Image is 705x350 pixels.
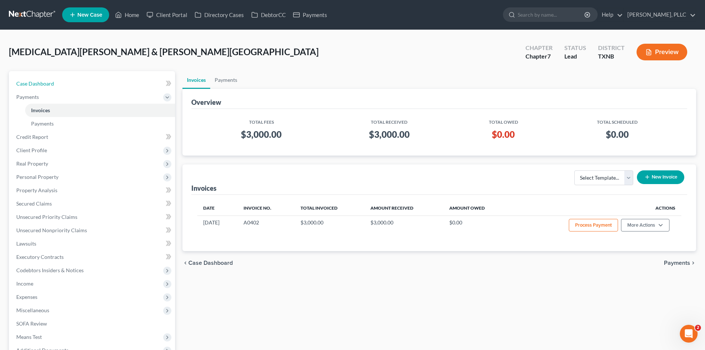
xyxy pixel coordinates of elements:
span: Payments [16,94,39,100]
i: chevron_left [182,260,188,266]
div: Chapter [526,52,553,61]
i: chevron_right [690,260,696,266]
th: Amount Owed [443,201,511,216]
span: Case Dashboard [16,80,54,87]
span: Secured Claims [16,200,52,207]
div: Invoices [191,184,216,193]
a: Case Dashboard [10,77,175,90]
input: Search by name... [518,8,585,21]
button: More Actions [621,219,669,231]
a: [PERSON_NAME], PLLC [624,8,696,21]
span: Executory Contracts [16,254,64,260]
span: Lawsuits [16,240,36,247]
a: Home [111,8,143,21]
a: Invoices [182,71,210,89]
th: Total Scheduled [553,115,681,126]
span: 2 [695,325,701,331]
span: Credit Report [16,134,48,140]
span: Unsecured Priority Claims [16,214,77,220]
td: $3,000.00 [295,216,365,236]
button: chevron_left Case Dashboard [182,260,233,266]
td: $0.00 [443,216,511,236]
span: Income [16,280,33,287]
th: Total Fees [197,115,325,126]
span: Payments [664,260,690,266]
span: 7 [547,53,551,60]
span: SOFA Review [16,320,47,327]
h3: $0.00 [559,129,675,140]
span: Expenses [16,294,37,300]
div: District [598,44,625,52]
button: Preview [637,44,687,60]
span: Personal Property [16,174,58,180]
h3: $0.00 [459,129,547,140]
a: Secured Claims [10,197,175,210]
th: Actions [511,201,681,216]
iframe: Intercom live chat [680,325,698,343]
td: A0402 [238,216,295,236]
span: New Case [77,12,102,18]
span: Invoices [31,107,50,113]
a: SOFA Review [10,317,175,330]
td: [DATE] [197,216,238,236]
div: Chapter [526,44,553,52]
span: [MEDICAL_DATA][PERSON_NAME] & [PERSON_NAME][GEOGRAPHIC_DATA] [9,46,319,57]
th: Date [197,201,238,216]
button: Payments chevron_right [664,260,696,266]
span: Property Analysis [16,187,57,193]
a: Unsecured Priority Claims [10,210,175,224]
a: Payments [25,117,175,130]
a: Invoices [25,104,175,117]
th: Invoice No. [238,201,295,216]
h3: $3,000.00 [203,129,319,140]
span: Real Property [16,160,48,167]
a: Unsecured Nonpriority Claims [10,224,175,237]
th: Total Owed [453,115,553,126]
span: Client Profile [16,147,47,153]
div: Status [564,44,586,52]
a: Property Analysis [10,184,175,197]
button: Process Payment [569,219,618,231]
div: Overview [191,98,221,107]
span: Codebtors Insiders & Notices [16,267,84,273]
span: Means Test [16,334,42,340]
span: Case Dashboard [188,260,233,266]
div: TXNB [598,52,625,61]
a: Executory Contracts [10,250,175,264]
span: Unsecured Nonpriority Claims [16,227,87,233]
a: DebtorCC [248,8,289,21]
th: Total Received [325,115,453,126]
button: New Invoice [637,170,684,184]
th: Amount Received [365,201,443,216]
h3: $3,000.00 [331,129,447,140]
td: $3,000.00 [365,216,443,236]
a: Credit Report [10,130,175,144]
div: Lead [564,52,586,61]
span: Miscellaneous [16,307,49,313]
a: Payments [210,71,242,89]
span: Payments [31,120,54,127]
a: Directory Cases [191,8,248,21]
th: Total Invoiced [295,201,365,216]
a: Payments [289,8,331,21]
a: Lawsuits [10,237,175,250]
a: Help [598,8,623,21]
a: Client Portal [143,8,191,21]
